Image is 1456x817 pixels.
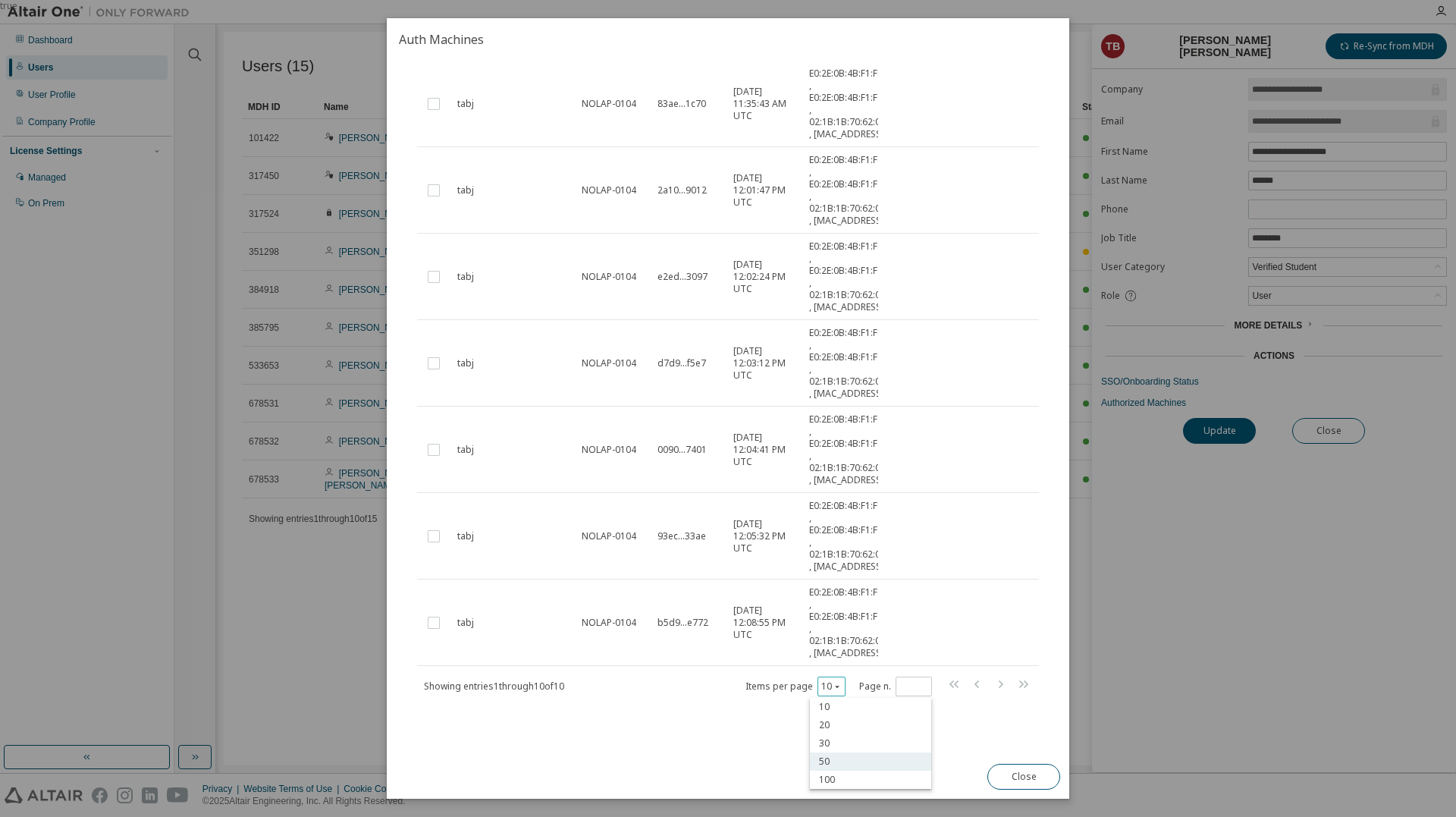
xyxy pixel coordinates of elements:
[582,98,636,110] span: NOLAP-0104
[745,677,846,696] span: Items per page
[810,698,931,716] div: 10
[457,530,474,542] span: tabj
[582,357,636,369] span: NOLAP-0104
[733,518,795,555] span: [DATE] 12:05:32 PM UTC
[457,444,474,456] span: tabj
[457,271,474,283] span: tabj
[733,432,795,468] span: [DATE] 12:04:41 PM UTC
[582,184,636,196] span: NOLAP-0104
[657,98,706,110] span: 83ae...1c70
[457,617,474,629] span: tabj
[733,345,795,382] span: [DATE] 12:03:12 PM UTC
[582,271,636,283] span: NOLAP-0104
[457,357,474,369] span: tabj
[657,617,708,629] span: b5d9...e772
[457,184,474,196] span: tabj
[810,753,931,771] div: 50
[987,764,1060,790] button: Close
[657,530,706,542] span: 93ec...33ae
[657,271,708,283] span: e2ed...3097
[733,86,795,122] span: [DATE] 11:35:43 AM UTC
[582,444,636,456] span: NOLAP-0104
[809,68,886,140] span: E0:2E:0B:4B:F1:F8 , E0:2E:0B:4B:F1:F4 , 02:1B:1B:70:62:00 , [MAC_ADDRESS]
[810,771,931,789] div: 100
[809,413,886,486] span: E0:2E:0B:4B:F1:F8 , E0:2E:0B:4B:F1:F4 , 02:1B:1B:70:62:00 , [MAC_ADDRESS]
[657,357,706,369] span: d7d9...f5e7
[810,716,931,734] div: 20
[582,530,636,542] span: NOLAP-0104
[810,734,931,753] div: 30
[657,184,707,196] span: 2a10...9012
[809,327,886,400] span: E0:2E:0B:4B:F1:F8 , E0:2E:0B:4B:F1:F4 , 02:1B:1B:70:62:00 , [MAC_ADDRESS]
[733,172,795,209] span: [DATE] 12:01:47 PM UTC
[582,617,636,629] span: NOLAP-0104
[809,500,886,573] span: E0:2E:0B:4B:F1:F8 , E0:2E:0B:4B:F1:F4 , 02:1B:1B:70:62:00 , [MAC_ADDRESS]
[859,677,932,696] span: Page n.
[733,259,795,295] span: [DATE] 12:02:24 PM UTC
[457,98,474,110] span: tabj
[821,680,842,693] button: 10
[733,605,795,641] span: [DATE] 12:08:55 PM UTC
[657,444,707,456] span: 0090...7401
[387,18,1069,61] h2: Auth Machines
[809,586,886,659] span: E0:2E:0B:4B:F1:F8 , E0:2E:0B:4B:F1:F4 , 02:1B:1B:70:62:00 , [MAC_ADDRESS]
[424,680,564,693] span: Showing entries 1 through 10 of 10
[809,240,886,313] span: E0:2E:0B:4B:F1:F8 , E0:2E:0B:4B:F1:F4 , 02:1B:1B:70:62:00 , [MAC_ADDRESS]
[809,154,886,227] span: E0:2E:0B:4B:F1:F8 , E0:2E:0B:4B:F1:F4 , 02:1B:1B:70:62:00 , [MAC_ADDRESS]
